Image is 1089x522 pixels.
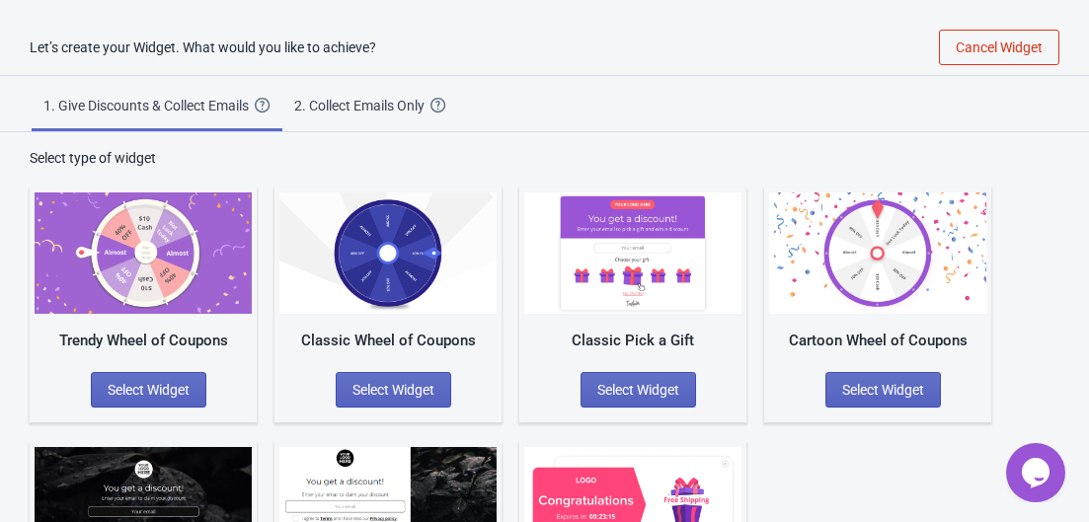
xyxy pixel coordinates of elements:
[842,382,924,398] span: Select Widget
[769,330,986,352] div: Cartoon Wheel of Coupons
[294,96,430,115] div: 2. Collect Emails Only
[939,30,1059,65] button: Cancel Widget
[279,330,497,352] div: Classic Wheel of Coupons
[91,372,206,408] button: Select Widget
[108,382,190,398] span: Select Widget
[524,192,741,314] img: gift_game.jpg
[581,372,696,408] button: Select Widget
[352,382,434,398] span: Select Widget
[956,39,1043,55] span: Cancel Widget
[769,192,986,314] img: cartoon_game.jpg
[43,96,255,115] div: 1. Give Discounts & Collect Emails
[30,148,1059,168] div: Select type of widget
[35,192,252,314] img: trendy_game.png
[597,382,679,398] span: Select Widget
[336,372,451,408] button: Select Widget
[524,330,741,352] div: Classic Pick a Gift
[35,330,252,352] div: Trendy Wheel of Coupons
[825,372,941,408] button: Select Widget
[279,192,497,314] img: classic_game.jpg
[1006,443,1069,502] iframe: chat widget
